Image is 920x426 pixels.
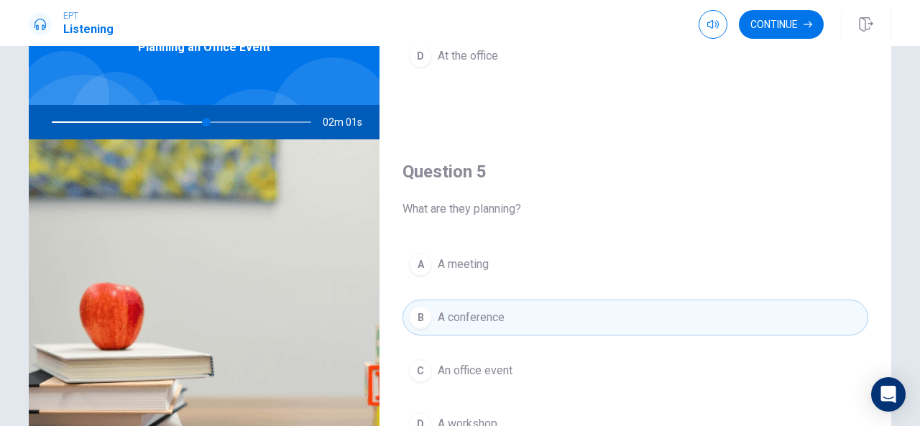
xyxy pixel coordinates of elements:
[739,10,824,39] button: Continue
[402,200,868,218] span: What are they planning?
[402,246,868,282] button: AA meeting
[409,253,432,276] div: A
[63,21,114,38] h1: Listening
[323,105,374,139] span: 02m 01s
[871,377,906,412] div: Open Intercom Messenger
[438,47,498,65] span: At the office
[402,38,868,74] button: DAt the office
[438,309,505,326] span: A conference
[409,359,432,382] div: C
[438,256,489,273] span: A meeting
[63,11,114,21] span: EPT
[438,362,512,379] span: An office event
[138,39,270,56] span: Planning an Office Event
[402,353,868,389] button: CAn office event
[409,45,432,68] div: D
[402,160,868,183] h4: Question 5
[402,300,868,335] button: BA conference
[409,306,432,329] div: B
